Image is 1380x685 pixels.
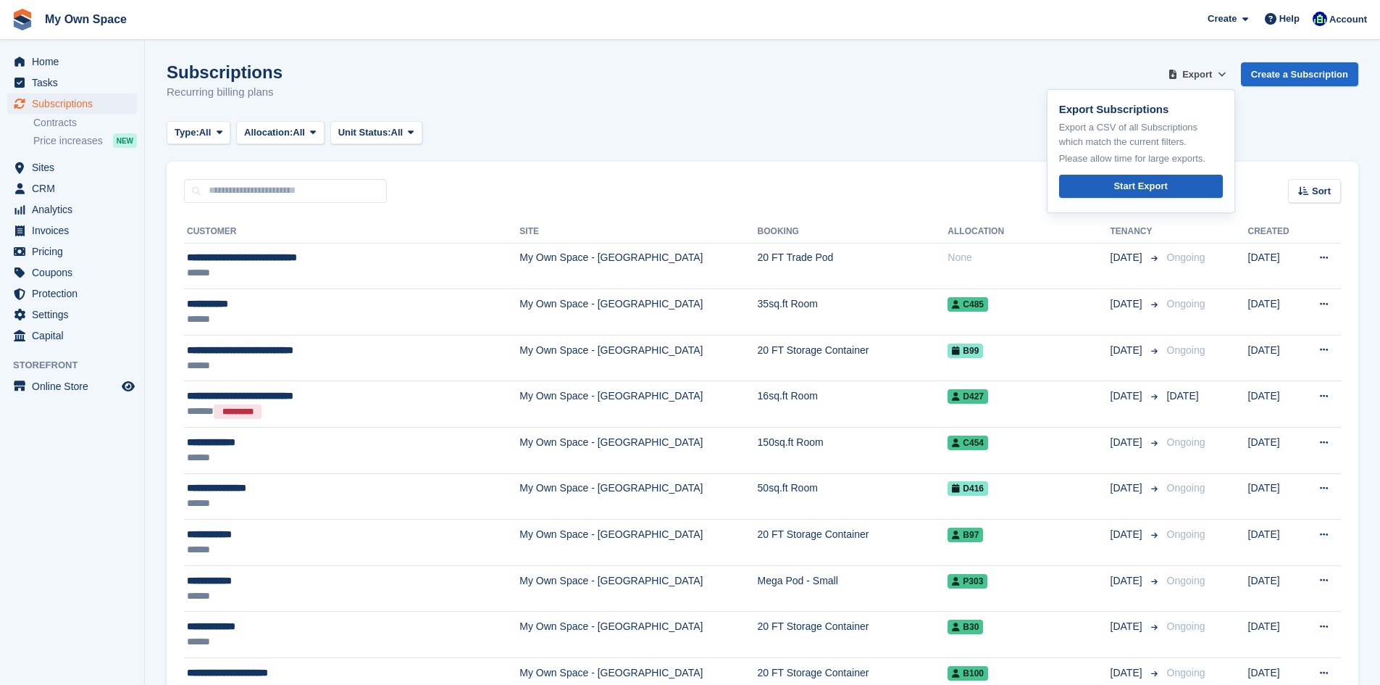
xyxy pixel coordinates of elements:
td: My Own Space - [GEOGRAPHIC_DATA] [519,243,757,289]
a: menu [7,157,137,178]
span: Type: [175,125,199,140]
a: menu [7,376,137,397]
a: menu [7,283,137,304]
td: My Own Space - [GEOGRAPHIC_DATA] [519,520,757,566]
span: Home [32,51,119,72]
span: Analytics [32,199,119,220]
span: Storefront [13,358,144,373]
span: [DATE] [1167,390,1199,402]
th: Booking [758,220,948,244]
span: [DATE] [1111,619,1145,634]
span: All [293,125,305,140]
td: 150sq.ft Room [758,428,948,474]
span: Account [1329,12,1367,27]
td: 20 FT Storage Container [758,520,948,566]
a: Contracts [33,116,137,130]
span: [DATE] [1111,665,1145,681]
td: [DATE] [1248,243,1302,289]
td: My Own Space - [GEOGRAPHIC_DATA] [519,335,757,381]
td: [DATE] [1248,335,1302,381]
td: My Own Space - [GEOGRAPHIC_DATA] [519,289,757,336]
span: Help [1279,12,1300,26]
a: menu [7,220,137,241]
td: Mega Pod - Small [758,565,948,612]
button: Type: All [167,121,230,145]
a: My Own Space [39,7,133,31]
a: menu [7,51,137,72]
td: My Own Space - [GEOGRAPHIC_DATA] [519,428,757,474]
span: Ongoing [1167,482,1205,494]
span: Pricing [32,241,119,262]
th: Created [1248,220,1302,244]
td: 20 FT Storage Container [758,612,948,658]
span: Ongoing [1167,436,1205,448]
span: Ongoing [1167,620,1205,632]
a: menu [7,94,137,114]
span: [DATE] [1111,527,1145,542]
p: Please allow time for large exports. [1059,151,1223,166]
th: Site [519,220,757,244]
span: C454 [948,436,988,450]
span: Capital [32,325,119,346]
span: Ongoing [1167,344,1205,356]
span: Price increases [33,134,103,148]
span: B97 [948,528,983,542]
div: Start Export [1113,179,1167,194]
span: Sort [1312,184,1331,199]
span: Ongoing [1167,252,1205,263]
a: Create a Subscription [1241,62,1358,86]
a: menu [7,325,137,346]
span: Invoices [32,220,119,241]
span: Unit Status: [338,125,391,140]
h1: Subscriptions [167,62,283,82]
td: 50sq.ft Room [758,473,948,520]
span: Export [1182,67,1212,82]
div: NEW [113,133,137,148]
a: menu [7,72,137,93]
span: Tasks [32,72,119,93]
span: B100 [948,666,988,681]
span: P303 [948,574,987,589]
span: All [391,125,403,140]
td: 20 FT Trade Pod [758,243,948,289]
button: Allocation: All [236,121,325,145]
div: None [948,250,1110,265]
span: D427 [948,389,988,404]
th: Customer [184,220,519,244]
th: Tenancy [1111,220,1161,244]
span: Sites [32,157,119,178]
span: [DATE] [1111,435,1145,450]
td: My Own Space - [GEOGRAPHIC_DATA] [519,565,757,612]
a: Start Export [1059,175,1223,199]
td: [DATE] [1248,289,1302,336]
td: My Own Space - [GEOGRAPHIC_DATA] [519,381,757,428]
span: Ongoing [1167,575,1205,586]
span: Subscriptions [32,94,119,114]
a: menu [7,262,137,283]
span: B30 [948,620,983,634]
span: [DATE] [1111,481,1145,496]
span: CRM [32,178,119,199]
span: Ongoing [1167,298,1205,310]
td: [DATE] [1248,565,1302,612]
p: Export Subscriptions [1059,101,1223,118]
span: D416 [948,481,988,496]
span: Ongoing [1167,667,1205,678]
span: Settings [32,304,119,325]
a: menu [7,178,137,199]
a: Price increases NEW [33,133,137,149]
span: [DATE] [1111,250,1145,265]
td: [DATE] [1248,428,1302,474]
td: My Own Space - [GEOGRAPHIC_DATA] [519,612,757,658]
span: [DATE] [1111,389,1145,404]
td: [DATE] [1248,381,1302,428]
span: C485 [948,297,988,312]
span: Allocation: [244,125,293,140]
a: Preview store [120,378,137,395]
span: [DATE] [1111,343,1145,358]
th: Allocation [948,220,1110,244]
img: stora-icon-8386f47178a22dfd0bd8f6a31ec36ba5ce8667c1dd55bd0f319d3a0aa187defe.svg [12,9,33,30]
td: 20 FT Storage Container [758,335,948,381]
td: [DATE] [1248,473,1302,520]
a: menu [7,199,137,220]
